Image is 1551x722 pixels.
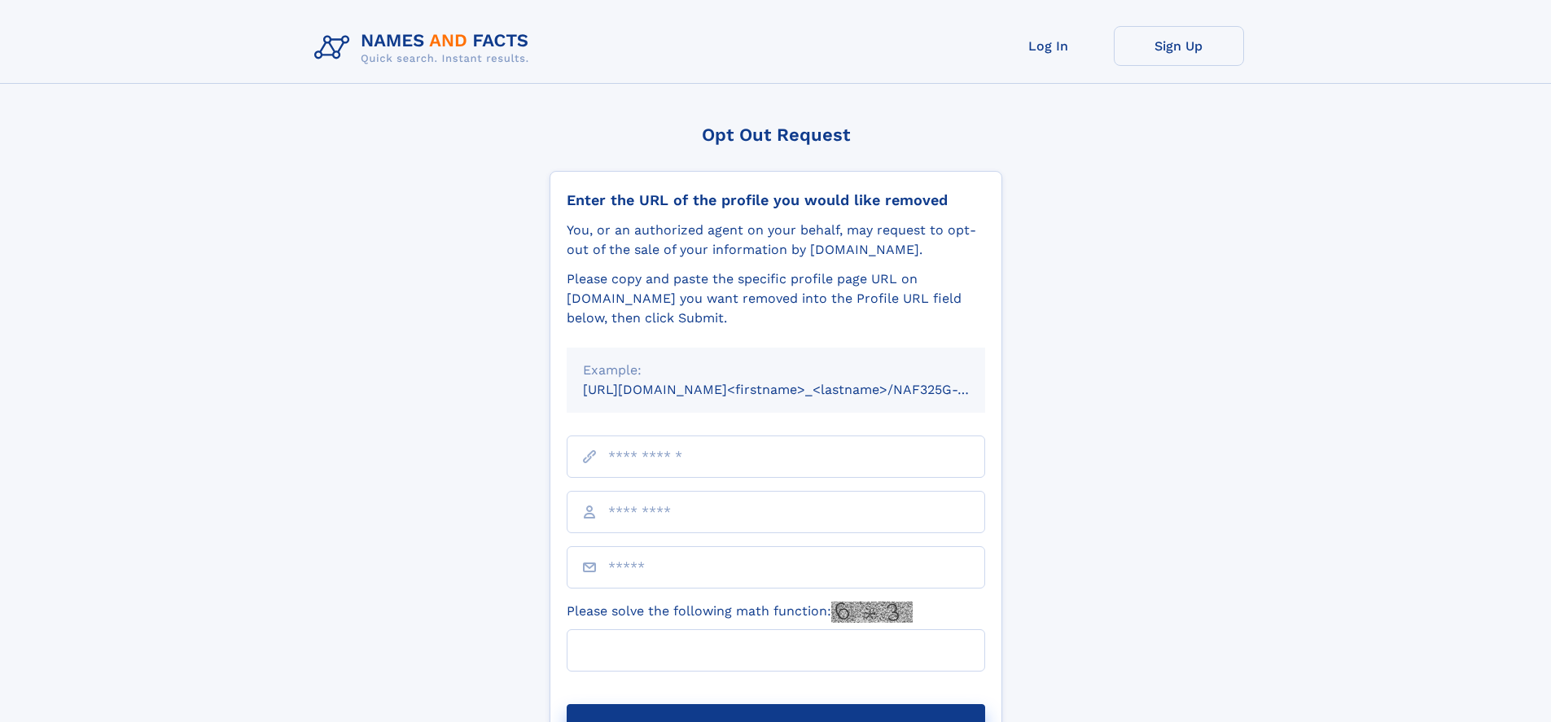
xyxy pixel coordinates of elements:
[583,361,969,380] div: Example:
[583,382,1016,397] small: [URL][DOMAIN_NAME]<firstname>_<lastname>/NAF325G-xxxxxxxx
[567,221,985,260] div: You, or an authorized agent on your behalf, may request to opt-out of the sale of your informatio...
[1114,26,1244,66] a: Sign Up
[567,191,985,209] div: Enter the URL of the profile you would like removed
[567,269,985,328] div: Please copy and paste the specific profile page URL on [DOMAIN_NAME] you want removed into the Pr...
[984,26,1114,66] a: Log In
[567,602,913,623] label: Please solve the following math function:
[308,26,542,70] img: Logo Names and Facts
[550,125,1002,145] div: Opt Out Request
